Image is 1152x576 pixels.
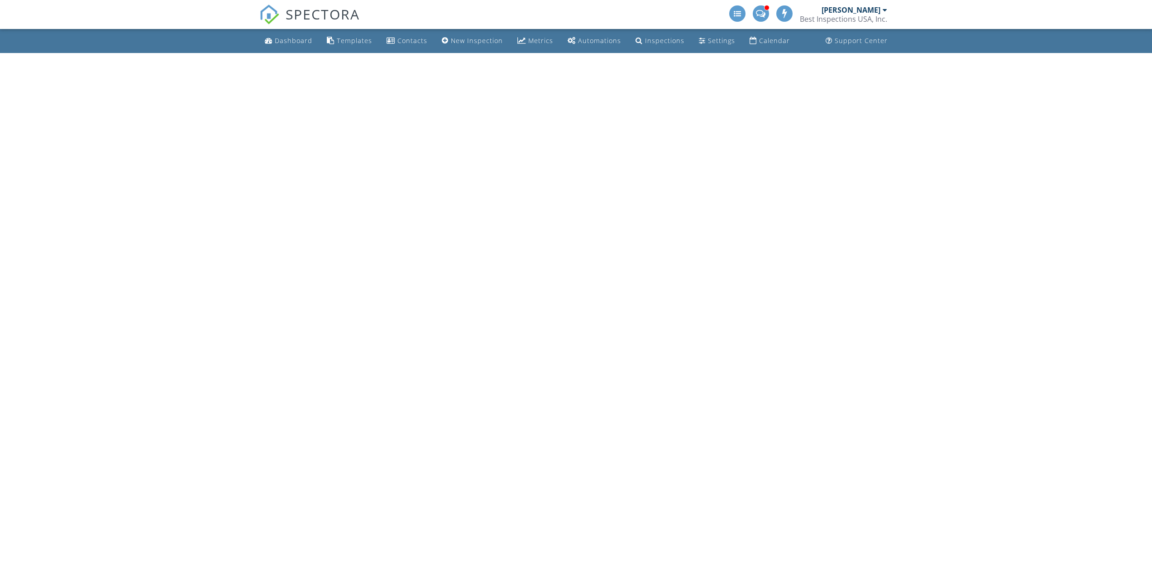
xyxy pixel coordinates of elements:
[438,33,507,49] a: New Inspection
[259,5,279,24] img: The Best Home Inspection Software - Spectora
[822,33,891,49] a: Support Center
[514,33,557,49] a: Metrics
[323,33,376,49] a: Templates
[397,36,427,45] div: Contacts
[645,36,684,45] div: Inspections
[259,12,360,31] a: SPECTORA
[822,5,880,15] div: [PERSON_NAME]
[275,36,312,45] div: Dashboard
[564,33,625,49] a: Automations (Advanced)
[708,36,735,45] div: Settings
[800,15,887,24] div: Best Inspections USA, Inc.
[746,33,793,49] a: Calendar
[451,36,503,45] div: New Inspection
[695,33,739,49] a: Settings
[528,36,553,45] div: Metrics
[632,33,688,49] a: Inspections
[578,36,621,45] div: Automations
[835,36,888,45] div: Support Center
[337,36,372,45] div: Templates
[383,33,431,49] a: Contacts
[286,5,360,24] span: SPECTORA
[759,36,790,45] div: Calendar
[261,33,316,49] a: Dashboard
